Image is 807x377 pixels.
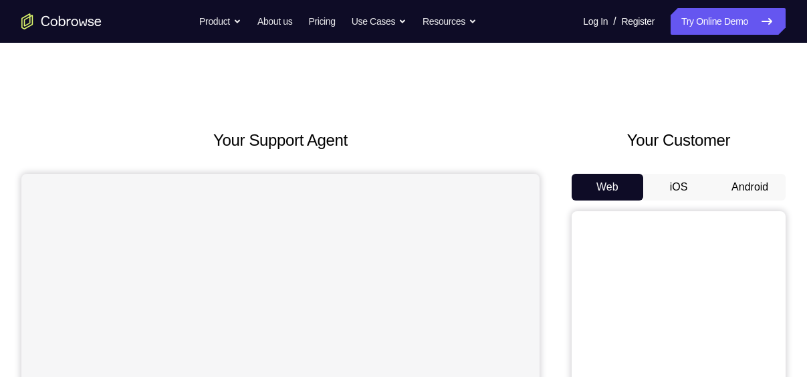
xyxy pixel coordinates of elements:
a: Register [622,8,655,35]
button: Use Cases [352,8,407,35]
h2: Your Support Agent [21,128,540,152]
a: About us [257,8,292,35]
button: iOS [643,174,715,201]
a: Pricing [308,8,335,35]
button: Product [199,8,241,35]
a: Try Online Demo [671,8,786,35]
a: Log In [583,8,608,35]
button: Resources [423,8,477,35]
button: Android [714,174,786,201]
a: Go to the home page [21,13,102,29]
button: Web [572,174,643,201]
h2: Your Customer [572,128,786,152]
span: / [613,13,616,29]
